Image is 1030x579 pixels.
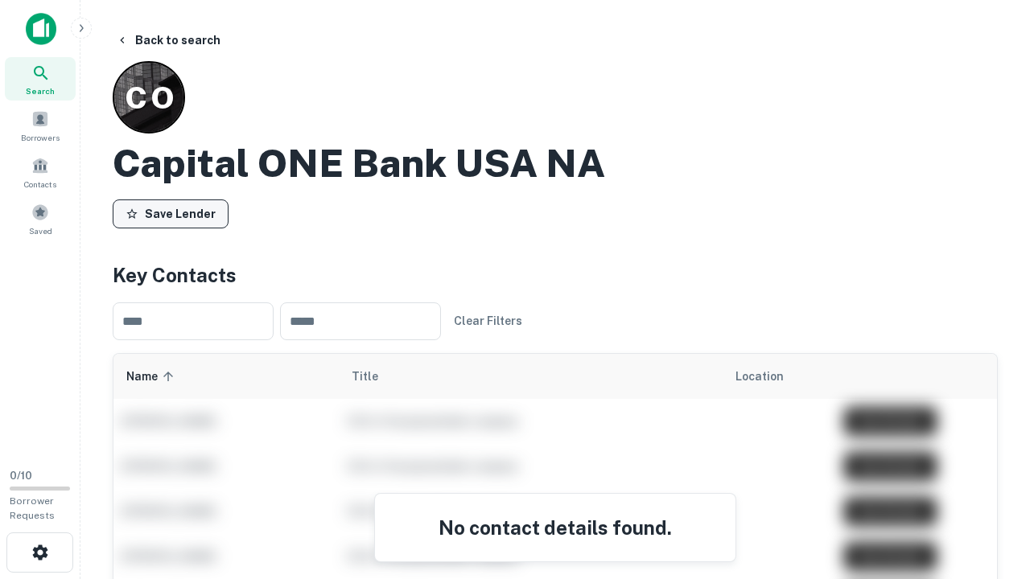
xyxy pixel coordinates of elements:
a: Saved [5,197,76,240]
span: Search [26,84,55,97]
iframe: Chat Widget [950,450,1030,528]
span: Saved [29,224,52,237]
button: Back to search [109,26,227,55]
p: C O [125,75,173,121]
a: Borrowers [5,104,76,147]
a: Search [5,57,76,101]
h4: Key Contacts [113,261,998,289]
img: capitalize-icon.png [26,13,56,45]
span: 0 / 10 [10,470,32,482]
h2: Capital ONE Bank USA NA [113,140,605,187]
span: Borrower Requests [10,495,55,521]
span: Contacts [24,178,56,191]
span: Borrowers [21,131,60,144]
button: Save Lender [113,199,229,228]
button: Clear Filters [447,306,529,335]
a: Contacts [5,150,76,194]
h4: No contact details found. [394,513,716,542]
